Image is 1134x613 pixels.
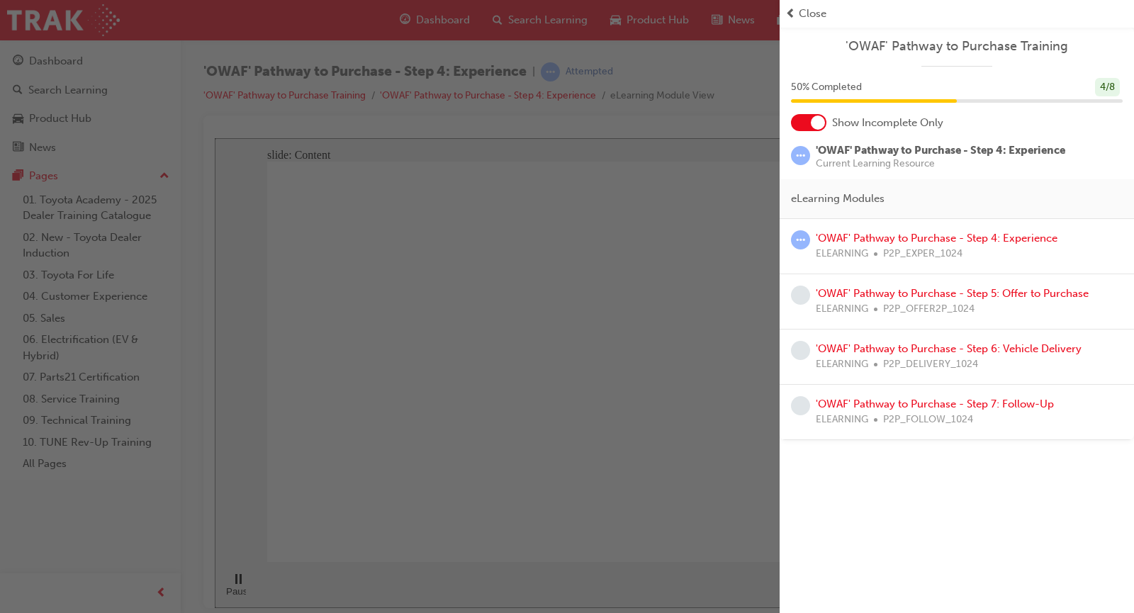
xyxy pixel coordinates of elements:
[791,146,810,165] span: learningRecordVerb_ATTEMPT-icon
[832,115,943,131] span: Show Incomplete Only
[883,246,962,262] span: P2P_EXPER_1024
[7,424,31,470] div: playback controls
[7,435,31,459] button: Pause (Ctrl+Alt+P)
[816,144,1065,157] span: 'OWAF' Pathway to Purchase - Step 4: Experience
[816,301,868,317] span: ELEARNING
[883,301,975,317] span: P2P_OFFER2P_1024
[816,398,1054,410] a: 'OWAF' Pathway to Purchase - Step 7: Follow-Up
[816,412,868,428] span: ELEARNING
[799,6,826,22] span: Close
[816,246,868,262] span: ELEARNING
[791,396,810,415] span: learningRecordVerb_NONE-icon
[816,342,1082,355] a: 'OWAF' Pathway to Purchase - Step 6: Vehicle Delivery
[791,286,810,305] span: learningRecordVerb_NONE-icon
[816,287,1089,300] a: 'OWAF' Pathway to Purchase - Step 5: Offer to Purchase
[785,6,1128,22] button: prev-iconClose
[816,232,1057,244] a: 'OWAF' Pathway to Purchase - Step 4: Experience
[791,79,862,96] span: 50 % Completed
[791,341,810,360] span: learningRecordVerb_NONE-icon
[785,6,796,22] span: prev-icon
[816,356,868,373] span: ELEARNING
[791,191,885,207] span: eLearning Modules
[883,412,973,428] span: P2P_FOLLOW_1024
[883,356,978,373] span: P2P_DELIVERY_1024
[1095,78,1120,97] div: 4 / 8
[816,159,1065,169] span: Current Learning Resource
[791,38,1123,55] a: 'OWAF' Pathway to Purchase Training
[11,448,35,469] div: Pause (Ctrl+Alt+P)
[791,230,810,249] span: learningRecordVerb_ATTEMPT-icon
